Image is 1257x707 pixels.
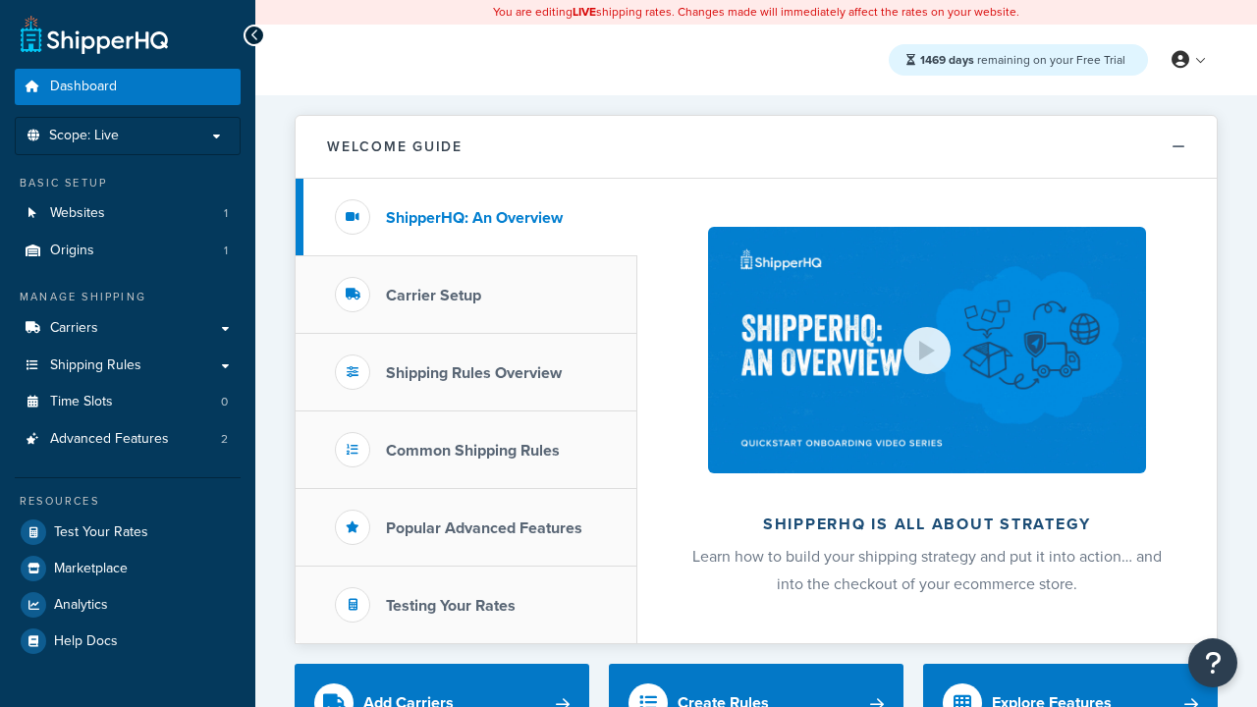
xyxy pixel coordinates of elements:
[50,431,169,448] span: Advanced Features
[15,551,241,586] a: Marketplace
[573,3,596,21] b: LIVE
[327,139,463,154] h2: Welcome Guide
[15,421,241,458] a: Advanced Features2
[224,205,228,222] span: 1
[15,195,241,232] a: Websites1
[54,561,128,577] span: Marketplace
[386,287,481,304] h3: Carrier Setup
[221,394,228,410] span: 0
[386,597,516,615] h3: Testing Your Rates
[49,128,119,144] span: Scope: Live
[15,310,241,347] a: Carriers
[15,624,241,659] a: Help Docs
[920,51,974,69] strong: 1469 days
[50,320,98,337] span: Carriers
[689,516,1165,533] h2: ShipperHQ is all about strategy
[15,289,241,305] div: Manage Shipping
[54,633,118,650] span: Help Docs
[54,597,108,614] span: Analytics
[15,515,241,550] a: Test Your Rates
[15,348,241,384] a: Shipping Rules
[920,51,1125,69] span: remaining on your Free Trial
[15,175,241,191] div: Basic Setup
[692,545,1162,595] span: Learn how to build your shipping strategy and put it into action… and into the checkout of your e...
[15,195,241,232] li: Websites
[50,357,141,374] span: Shipping Rules
[1188,638,1237,687] button: Open Resource Center
[386,364,562,382] h3: Shipping Rules Overview
[15,421,241,458] li: Advanced Features
[15,384,241,420] a: Time Slots0
[386,442,560,460] h3: Common Shipping Rules
[15,384,241,420] li: Time Slots
[224,243,228,259] span: 1
[15,587,241,623] a: Analytics
[50,394,113,410] span: Time Slots
[50,79,117,95] span: Dashboard
[15,233,241,269] a: Origins1
[708,227,1146,473] img: ShipperHQ is all about strategy
[50,243,94,259] span: Origins
[221,431,228,448] span: 2
[296,116,1217,179] button: Welcome Guide
[50,205,105,222] span: Websites
[386,519,582,537] h3: Popular Advanced Features
[15,233,241,269] li: Origins
[386,209,563,227] h3: ShipperHQ: An Overview
[15,69,241,105] a: Dashboard
[15,493,241,510] div: Resources
[54,524,148,541] span: Test Your Rates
